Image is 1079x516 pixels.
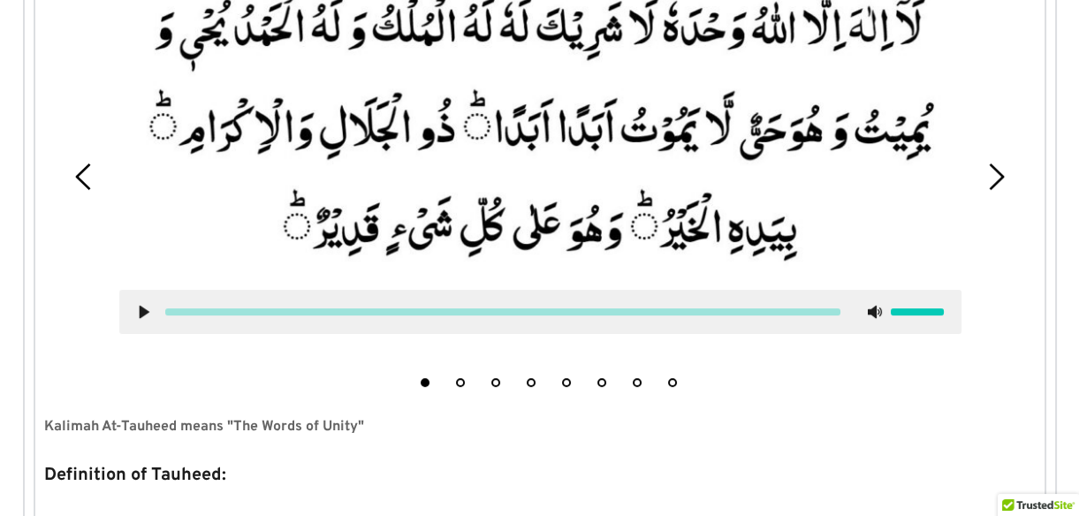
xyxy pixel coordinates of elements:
[456,378,465,387] button: 2 of 8
[597,378,606,387] button: 6 of 8
[44,418,364,436] strong: Kalimah At-Tauheed means "The Words of Unity"
[668,378,677,387] button: 8 of 8
[562,378,571,387] button: 5 of 8
[491,378,500,387] button: 3 of 8
[633,378,642,387] button: 7 of 8
[527,378,536,387] button: 4 of 8
[421,378,429,387] button: 1 of 8
[44,464,226,487] strong: Definition of Tauheed:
